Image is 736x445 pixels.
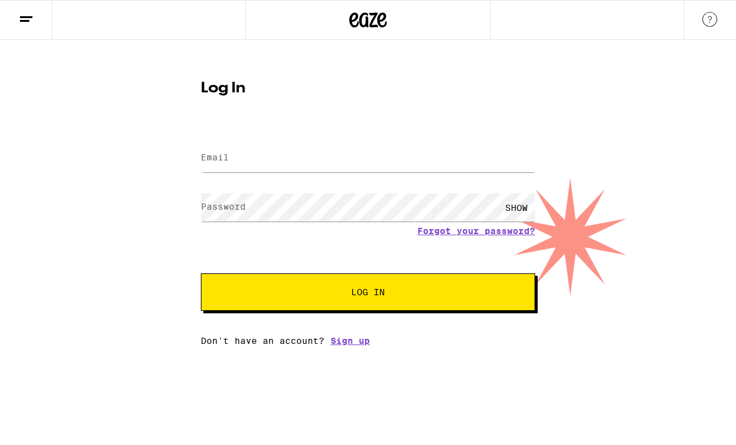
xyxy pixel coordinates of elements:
[201,202,246,212] label: Password
[351,288,385,296] span: Log In
[201,273,535,311] button: Log In
[498,193,535,222] div: SHOW
[331,336,370,346] a: Sign up
[417,226,535,236] a: Forgot your password?
[201,152,229,162] label: Email
[201,144,535,172] input: Email
[201,336,535,346] div: Don't have an account?
[201,81,535,96] h1: Log In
